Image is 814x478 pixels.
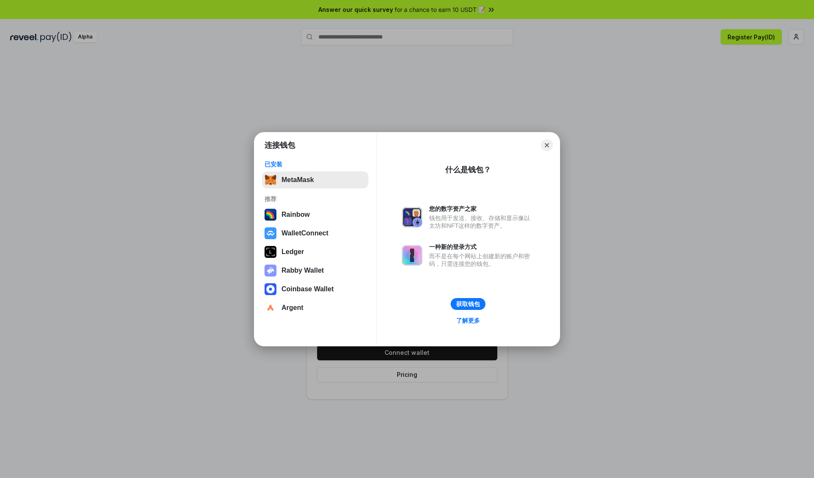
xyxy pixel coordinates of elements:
[262,243,368,260] button: Ledger
[282,267,324,274] div: Rabby Wallet
[265,246,276,258] img: svg+xml,%3Csvg%20xmlns%3D%22http%3A%2F%2Fwww.w3.org%2F2000%2Fsvg%22%20width%3D%2228%22%20height%3...
[282,211,310,218] div: Rainbow
[445,165,491,175] div: 什么是钱包？
[451,298,485,310] button: 获取钱包
[265,140,295,150] h1: 连接钱包
[262,206,368,223] button: Rainbow
[265,160,366,168] div: 已安装
[429,243,534,251] div: 一种新的登录方式
[429,252,534,268] div: 而不是在每个网站上创建新的账户和密码，只需连接您的钱包。
[262,262,368,279] button: Rabby Wallet
[265,174,276,186] img: svg+xml,%3Csvg%20fill%3D%22none%22%20height%3D%2233%22%20viewBox%3D%220%200%2035%2033%22%20width%...
[456,317,480,324] div: 了解更多
[429,205,534,213] div: 您的数字资产之家
[282,229,329,237] div: WalletConnect
[265,209,276,221] img: svg+xml,%3Csvg%20width%3D%22120%22%20height%3D%22120%22%20viewBox%3D%220%200%20120%20120%22%20fil...
[402,245,422,265] img: svg+xml,%3Csvg%20xmlns%3D%22http%3A%2F%2Fwww.w3.org%2F2000%2Fsvg%22%20fill%3D%22none%22%20viewBox...
[262,299,368,316] button: Argent
[541,139,553,151] button: Close
[282,304,304,312] div: Argent
[262,225,368,242] button: WalletConnect
[262,281,368,298] button: Coinbase Wallet
[402,207,422,227] img: svg+xml,%3Csvg%20xmlns%3D%22http%3A%2F%2Fwww.w3.org%2F2000%2Fsvg%22%20fill%3D%22none%22%20viewBox...
[265,302,276,314] img: svg+xml,%3Csvg%20width%3D%2228%22%20height%3D%2228%22%20viewBox%3D%220%200%2028%2028%22%20fill%3D...
[282,285,334,293] div: Coinbase Wallet
[282,248,304,256] div: Ledger
[262,171,368,188] button: MetaMask
[265,195,366,203] div: 推荐
[451,315,485,326] a: 了解更多
[265,227,276,239] img: svg+xml,%3Csvg%20width%3D%2228%22%20height%3D%2228%22%20viewBox%3D%220%200%2028%2028%22%20fill%3D...
[265,283,276,295] img: svg+xml,%3Csvg%20width%3D%2228%22%20height%3D%2228%22%20viewBox%3D%220%200%2028%2028%22%20fill%3D...
[429,214,534,229] div: 钱包用于发送、接收、存储和显示像以太坊和NFT这样的数字资产。
[456,300,480,308] div: 获取钱包
[265,265,276,276] img: svg+xml,%3Csvg%20xmlns%3D%22http%3A%2F%2Fwww.w3.org%2F2000%2Fsvg%22%20fill%3D%22none%22%20viewBox...
[282,176,314,184] div: MetaMask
